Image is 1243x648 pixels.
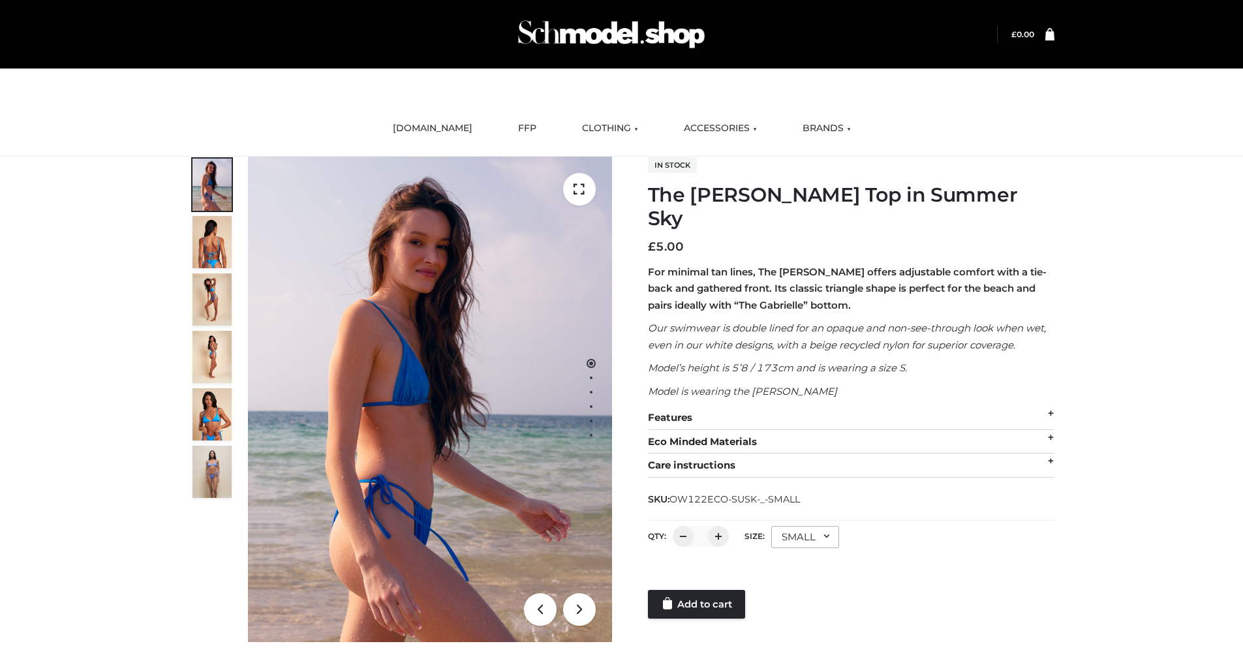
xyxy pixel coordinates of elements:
[648,362,907,374] em: Model’s height is 5’8 / 173cm and is wearing a size S.
[648,239,656,254] span: £
[192,388,232,440] img: 2.Alex-top_CN-1-1-2.jpg
[648,157,697,173] span: In stock
[514,8,709,60] img: Schmodel Admin 964
[1011,29,1034,39] bdi: 0.00
[648,239,684,254] bdi: 5.00
[192,216,232,268] img: 5.Alex-top_CN-1-1_1-1.jpg
[383,114,482,143] a: [DOMAIN_NAME]
[648,406,1054,430] div: Features
[648,491,801,507] span: SKU:
[648,590,745,619] a: Add to cart
[192,446,232,498] img: SSVC.jpg
[192,331,232,383] img: 3.Alex-top_CN-1-1-2.jpg
[648,266,1047,311] strong: For minimal tan lines, The [PERSON_NAME] offers adjustable comfort with a tie-back and gathered f...
[793,114,861,143] a: BRANDS
[744,531,765,541] label: Size:
[192,159,232,211] img: 1.Alex-top_SS-1_4464b1e7-c2c9-4e4b-a62c-58381cd673c0-1.jpg
[669,493,800,505] span: OW122ECO-SUSK-_-SMALL
[508,114,546,143] a: FFP
[648,183,1054,230] h1: The [PERSON_NAME] Top in Summer Sky
[192,273,232,326] img: 4.Alex-top_CN-1-1-2.jpg
[1011,29,1034,39] a: £0.00
[648,454,1054,478] div: Care instructions
[648,430,1054,454] div: Eco Minded Materials
[771,526,839,548] div: SMALL
[248,157,612,642] img: 1.Alex-top_SS-1_4464b1e7-c2c9-4e4b-a62c-58381cd673c0 (1)
[648,322,1046,351] em: Our swimwear is double lined for an opaque and non-see-through look when wet, even in our white d...
[648,385,837,397] em: Model is wearing the [PERSON_NAME]
[1011,29,1017,39] span: £
[572,114,648,143] a: CLOTHING
[674,114,767,143] a: ACCESSORIES
[648,531,666,541] label: QTY:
